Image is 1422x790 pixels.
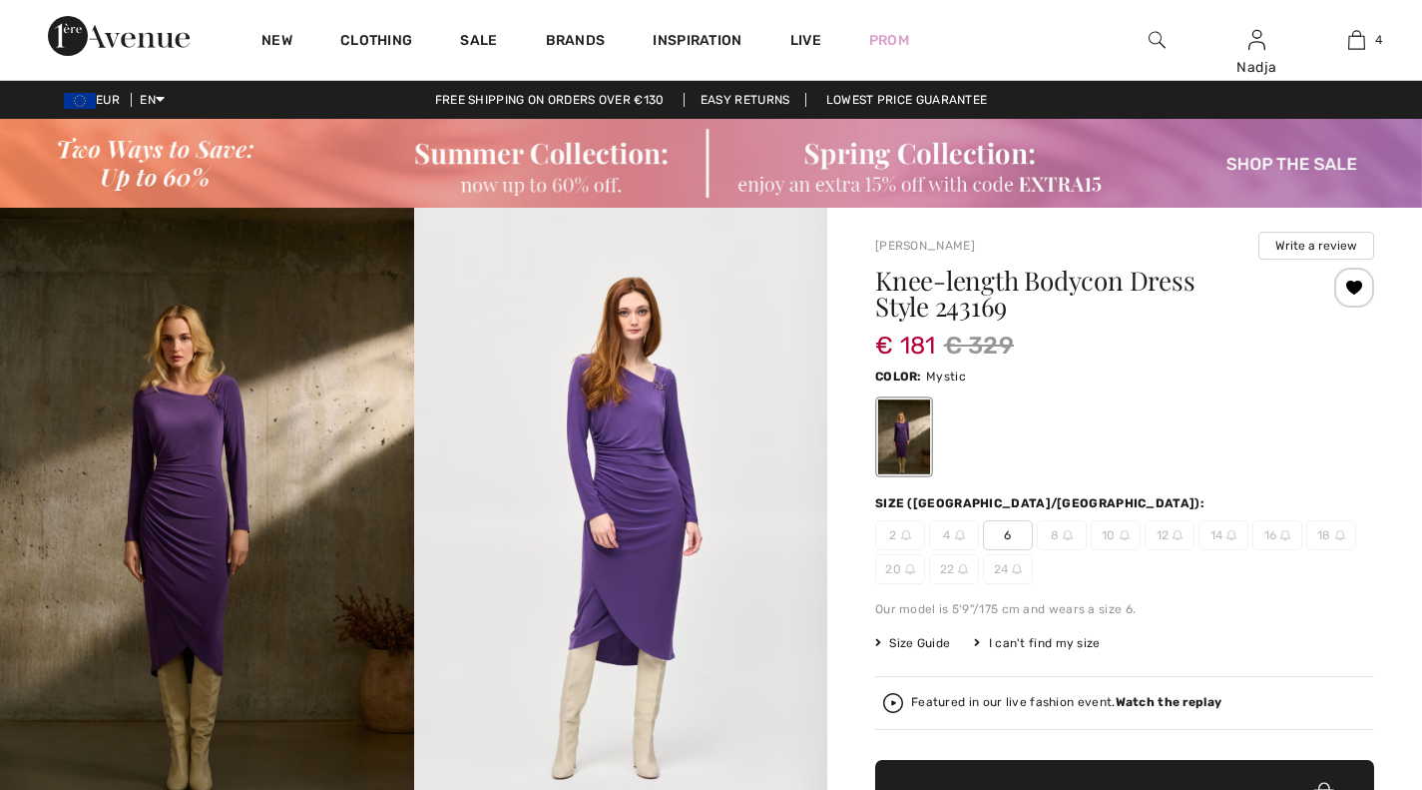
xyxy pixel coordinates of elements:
img: ring-m.svg [1063,530,1073,540]
span: € 329 [944,328,1015,364]
span: 4 [1375,31,1382,49]
span: Color: [875,370,922,384]
a: Live [790,30,821,51]
div: Our model is 5'9"/175 cm and wears a size 6. [875,600,1374,618]
a: Brands [546,32,606,53]
a: Lowest Price Guarantee [810,93,1004,107]
div: Mystic [878,399,930,474]
a: New [261,32,292,53]
div: I can't find my size [974,634,1100,652]
a: Clothing [340,32,412,53]
a: Prom [869,30,909,51]
img: My Bag [1348,28,1365,52]
a: Sign In [1248,30,1265,49]
img: ring-m.svg [1226,530,1236,540]
span: 22 [929,554,979,584]
img: Euro [64,93,96,109]
span: 14 [1198,520,1248,550]
img: ring-m.svg [1120,530,1130,540]
img: My Info [1248,28,1265,52]
span: 10 [1091,520,1141,550]
img: ring-m.svg [1280,530,1290,540]
span: Size Guide [875,634,950,652]
span: 20 [875,554,925,584]
a: 4 [1307,28,1405,52]
a: Free shipping on orders over €130 [419,93,681,107]
img: ring-m.svg [905,564,915,574]
span: 8 [1037,520,1087,550]
img: ring-m.svg [955,530,965,540]
div: Nadja [1208,57,1306,78]
div: Featured in our live fashion event. [911,696,1221,709]
img: ring-m.svg [1173,530,1183,540]
h1: Knee-length Bodycon Dress Style 243169 [875,268,1291,320]
span: 18 [1306,520,1356,550]
span: 4 [929,520,979,550]
img: ring-m.svg [958,564,968,574]
a: Sale [460,32,497,53]
button: Write a review [1258,232,1374,260]
span: € 181 [875,312,936,360]
strong: Watch the replay [1116,695,1222,709]
img: ring-m.svg [1012,564,1022,574]
span: 12 [1145,520,1194,550]
img: search the website [1149,28,1166,52]
div: Size ([GEOGRAPHIC_DATA]/[GEOGRAPHIC_DATA]): [875,494,1208,512]
img: 1ère Avenue [48,16,190,56]
span: EUR [64,93,128,107]
img: ring-m.svg [1335,530,1345,540]
span: 24 [983,554,1033,584]
img: Watch the replay [883,693,903,713]
a: [PERSON_NAME] [875,239,975,253]
span: Inspiration [653,32,741,53]
img: ring-m.svg [901,530,911,540]
a: Easy Returns [684,93,807,107]
span: 2 [875,520,925,550]
span: EN [140,93,165,107]
span: 16 [1252,520,1302,550]
span: 6 [983,520,1033,550]
span: Mystic [926,370,966,384]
